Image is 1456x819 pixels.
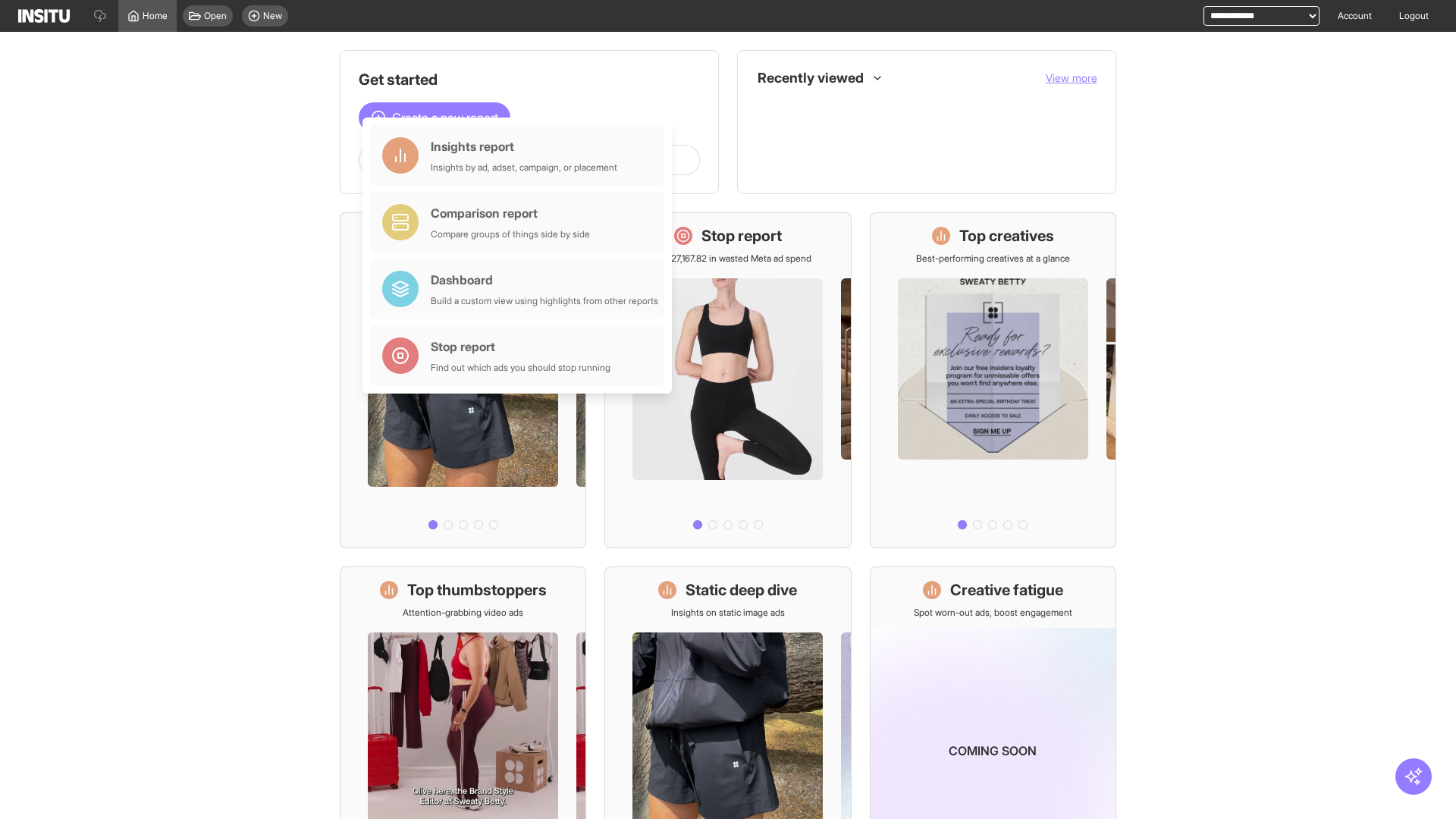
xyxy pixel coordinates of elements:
img: Logo [18,9,70,23]
p: Insights on static image ads [671,607,785,619]
span: View more [1046,71,1097,84]
button: Create a new report [359,102,510,133]
div: Stop report [431,337,610,356]
span: Home [143,10,168,22]
div: Compare groups of things side by side [431,228,590,240]
h1: Stop report [701,225,782,246]
div: Find out which ads you should stop running [431,362,610,374]
h1: Top creatives [959,225,1054,246]
h1: Get started [359,69,700,90]
div: Build a custom view using highlights from other reports [431,295,658,307]
button: View more [1046,71,1097,86]
p: Attention-grabbing video ads [403,607,523,619]
div: Dashboard [431,271,658,289]
p: Save £27,167.82 in wasted Meta ad spend [644,253,811,265]
a: Stop reportSave £27,167.82 in wasted Meta ad spend [604,212,851,548]
h1: Static deep dive [686,579,797,601]
h1: Top thumbstoppers [407,579,547,601]
span: Open [204,10,227,22]
a: What's live nowSee all active ads instantly [340,212,586,548]
div: Insights by ad, adset, campaign, or placement [431,162,617,174]
span: Create a new report [392,108,498,127]
a: Top creativesBest-performing creatives at a glance [870,212,1116,548]
span: New [263,10,282,22]
div: Insights report [431,137,617,155]
div: Comparison report [431,204,590,222]
p: Best-performing creatives at a glance [916,253,1070,265]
